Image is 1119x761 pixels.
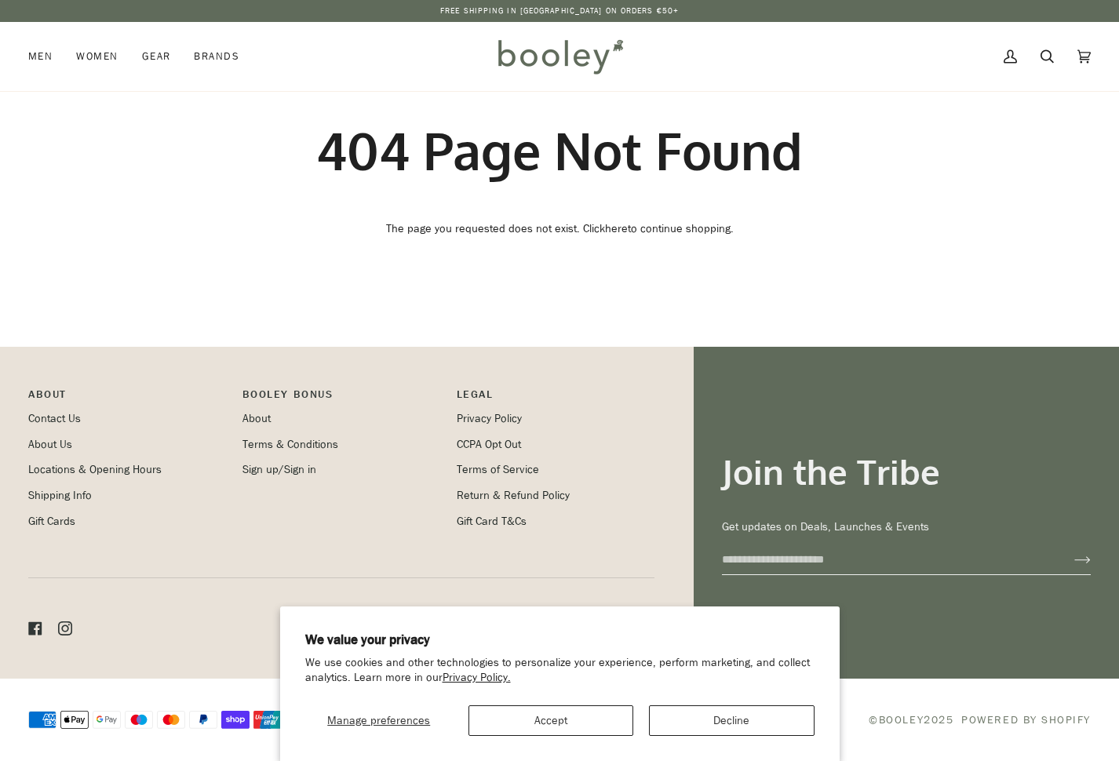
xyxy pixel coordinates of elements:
p: Pipeline_Footer Main [28,386,227,410]
a: Privacy Policy [457,411,522,426]
a: Brands [182,22,251,91]
a: Sign up/Sign in [242,462,316,477]
a: Men [28,22,64,91]
a: Gear [130,22,183,91]
a: CCPA Opt Out [457,437,521,452]
a: Terms & Conditions [242,437,338,452]
a: About Us [28,437,72,452]
span: © 2025 [869,712,953,728]
a: Terms of Service [457,462,539,477]
span: Manage preferences [327,713,430,728]
a: Gift Card T&Cs [457,514,527,529]
p: Get updates on Deals, Launches & Events [722,519,1091,536]
a: Return & Refund Policy [457,488,570,503]
a: Shipping Info [28,488,92,503]
h2: We value your privacy [305,632,815,649]
a: Locations & Opening Hours [28,462,162,477]
a: Powered by Shopify [961,712,1091,727]
button: Join [1049,548,1091,573]
button: Manage preferences [305,705,453,736]
button: Decline [649,705,814,736]
span: Gear [142,49,171,64]
input: your-email@example.com [722,545,1049,574]
p: We use cookies and other technologies to personalize your experience, perform marketing, and coll... [305,656,815,686]
p: Booley Bonus [242,386,441,410]
a: Gift Cards [28,514,75,529]
h1: 404 Page Not Found [208,119,911,183]
button: Accept [468,705,633,736]
a: Privacy Policy. [443,670,511,685]
span: Brands [194,49,239,64]
a: Booley [879,712,924,727]
a: Contact Us [28,411,81,426]
p: Pipeline_Footer Sub [457,386,655,410]
p: The page you requested does not exist. Click to continue shopping. [208,220,911,238]
span: Women [76,49,118,64]
img: Booley [491,34,629,79]
span: Men [28,49,53,64]
a: here [605,221,628,236]
a: About [242,411,271,426]
p: Free Shipping in [GEOGRAPHIC_DATA] on Orders €50+ [440,5,679,17]
h3: Join the Tribe [722,450,1091,493]
a: Women [64,22,129,91]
